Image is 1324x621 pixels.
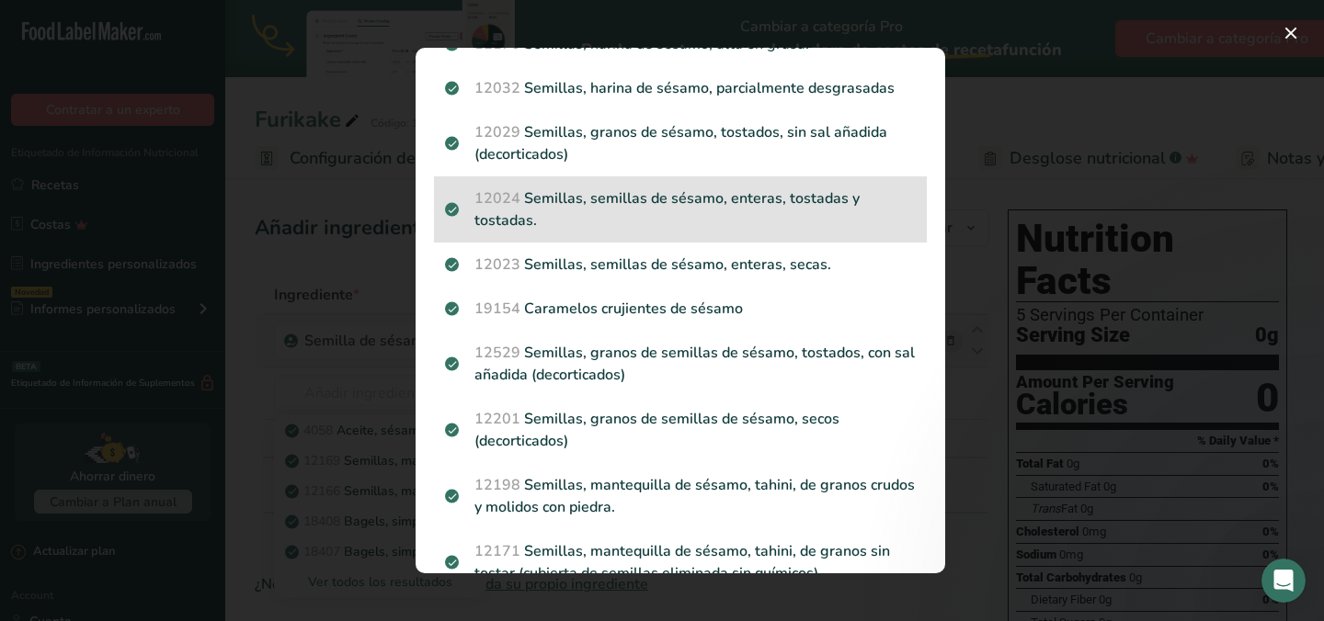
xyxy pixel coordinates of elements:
p: Caramelos crujientes de sésamo [445,298,916,320]
span: 19154 [474,299,520,319]
p: Semillas, granos de semillas de sésamo, tostados, con sal añadida (decorticados) [445,342,916,386]
p: Semillas, harina de sésamo, parcialmente desgrasadas [445,77,916,99]
span: 12023 [474,254,520,275]
span: 12032 [474,78,520,98]
span: 12198 [474,475,520,495]
p: Semillas, mantequilla de sésamo, tahini, de granos sin tostar (cubierta de semillas eliminada sin... [445,540,916,584]
p: Semillas, semillas de sésamo, enteras, tostadas y tostadas. [445,187,916,231]
p: Semillas, granos de semillas de sésamo, secos (decorticados) [445,408,916,452]
span: 12171 [474,541,520,561]
span: 12029 [474,122,520,142]
span: 12201 [474,409,520,429]
p: Semillas, semillas de sésamo, enteras, secas. [445,254,916,276]
p: Semillas, mantequilla de sésamo, tahini, de granos crudos y molidos con piedra. [445,474,916,518]
span: 12024 [474,188,520,209]
p: Semillas, granos de sésamo, tostados, sin sal añadida (decorticados) [445,121,916,165]
span: 12529 [474,343,520,363]
iframe: Intercom live chat [1261,559,1306,603]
